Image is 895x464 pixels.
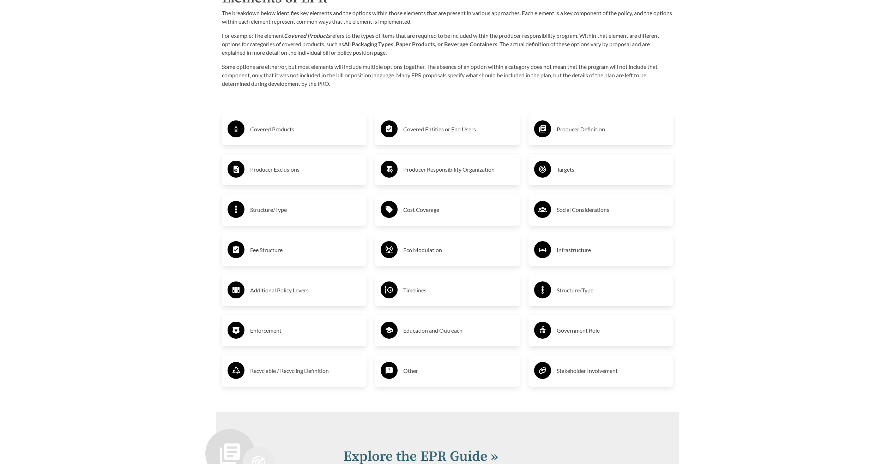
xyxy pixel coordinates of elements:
h3: Infrastructure [557,244,668,256]
h3: Government Role [557,325,668,336]
p: The breakdown below identifies key elements and the options within those elements that are presen... [222,9,673,26]
h3: Structure/Type [250,204,361,215]
h3: Fee Structure [250,244,361,256]
h3: Education and Outreach [403,325,514,336]
strong: All Packaging Types, Paper Products, or Beverage Containers [344,41,497,47]
h3: Social Considerations [557,204,668,215]
h3: Producer Definition [557,124,668,135]
p: For example: The element refers to the types of items that are required to be included within the... [222,31,673,57]
p: Some options are either/or, but most elements will include multiple options together. The absence... [222,63,673,88]
h3: Timelines [403,285,514,296]
h3: Cost Coverage [403,204,514,215]
h3: Stakeholder Involvement [557,365,668,376]
h3: Other [403,365,514,376]
h3: Recyclable / Recycling Definition [250,365,361,376]
h3: Additional Policy Levers [250,285,361,296]
h3: Targets [557,164,668,175]
h3: Enforcement [250,325,361,336]
h3: Covered Entities or End Users [403,124,514,135]
h3: Producer Responsibility Organization [403,164,514,175]
h3: Producer Exclusions [250,164,361,175]
h3: Structure/Type [557,285,668,296]
strong: Covered Products [284,32,330,39]
h3: Covered Products [250,124,361,135]
h3: Eco Modulation [403,244,514,256]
